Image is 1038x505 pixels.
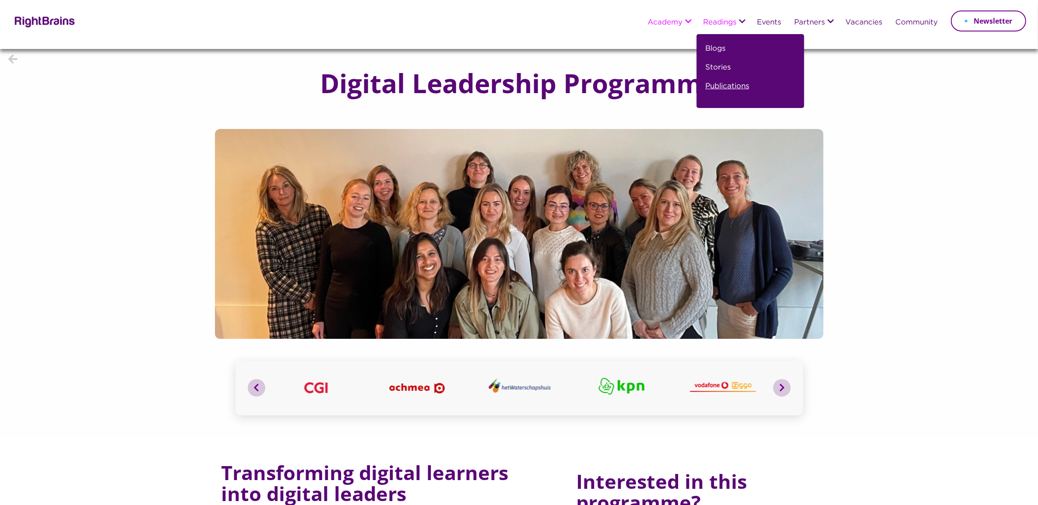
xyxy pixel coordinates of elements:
button: Next [773,379,791,397]
a: Blogs [705,43,725,62]
a: Academy [647,19,683,27]
a: Vacancies [845,19,882,27]
button: Previous [248,379,265,397]
a: Events [757,19,781,27]
a: Publications [705,80,749,99]
a: Partners [794,19,825,27]
a: Stories [705,62,731,80]
a: Community [895,19,938,27]
h1: Digital Leadership Programme [303,69,735,98]
a: Readings [703,19,736,27]
img: Rightbrains [12,15,75,28]
a: Newsletter [951,10,1026,31]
